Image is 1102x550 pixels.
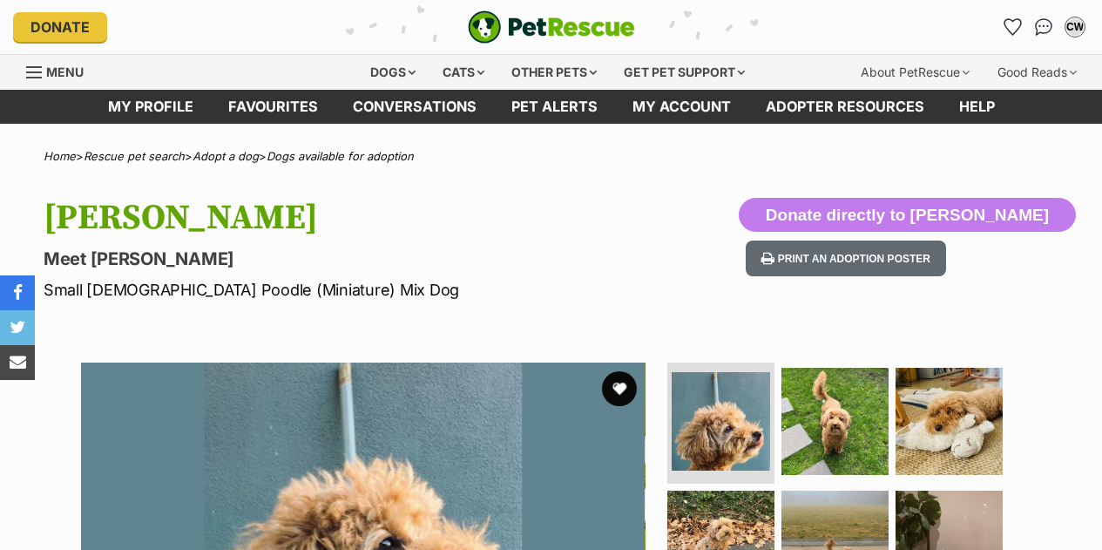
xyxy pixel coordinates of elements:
[781,368,889,475] img: Photo of Jerry Russellton
[193,149,259,163] a: Adopt a dog
[748,90,942,124] a: Adopter resources
[499,55,609,90] div: Other pets
[468,10,635,44] a: PetRescue
[672,372,770,471] img: Photo of Jerry Russellton
[358,55,428,90] div: Dogs
[44,198,673,238] h1: [PERSON_NAME]
[1035,18,1053,36] img: chat-41dd97257d64d25036548639549fe6c8038ab92f7586957e7f3b1b290dea8141.svg
[896,368,1003,475] img: Photo of Jerry Russellton
[91,90,211,124] a: My profile
[13,12,107,42] a: Donate
[602,371,637,406] button: favourite
[335,90,494,124] a: conversations
[84,149,185,163] a: Rescue pet search
[615,90,748,124] a: My account
[211,90,335,124] a: Favourites
[942,90,1012,124] a: Help
[44,149,76,163] a: Home
[494,90,615,124] a: Pet alerts
[848,55,982,90] div: About PetRescue
[1061,13,1089,41] button: My account
[998,13,1026,41] a: Favourites
[468,10,635,44] img: logo-e224e6f780fb5917bec1dbf3a21bbac754714ae5b6737aabdf751b685950b380.svg
[267,149,414,163] a: Dogs available for adoption
[612,55,757,90] div: Get pet support
[44,247,673,271] p: Meet [PERSON_NAME]
[44,278,673,302] p: Small [DEMOGRAPHIC_DATA] Poodle (Miniature) Mix Dog
[998,13,1089,41] ul: Account quick links
[46,65,84,79] span: Menu
[430,55,497,90] div: Cats
[1066,18,1084,36] div: CW
[739,198,1076,233] button: Donate directly to [PERSON_NAME]
[746,241,946,276] button: Print an adoption poster
[26,55,96,86] a: Menu
[985,55,1089,90] div: Good Reads
[1030,13,1058,41] a: Conversations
